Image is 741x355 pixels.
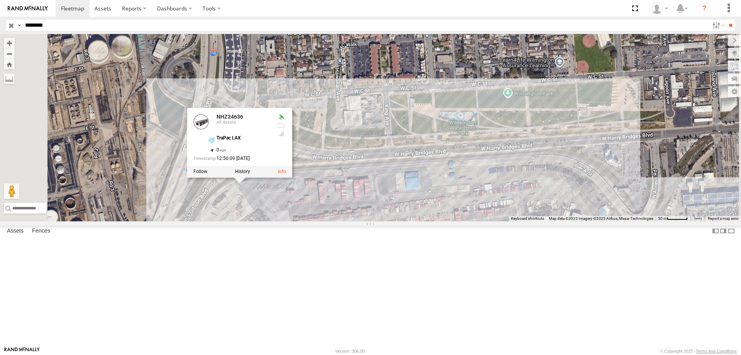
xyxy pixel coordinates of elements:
[728,86,741,97] label: Map Settings
[708,216,739,221] a: Report a map error
[217,114,243,120] a: NHZ24636
[4,183,19,199] button: Drag Pegman onto the map to open Street View
[278,169,286,174] a: View Asset Details
[727,226,735,237] label: Hide Summary Table
[277,114,286,120] div: Valid GPS Fix
[217,148,226,153] span: 0
[3,226,27,236] label: Assets
[277,122,286,129] div: No battery health information received from this device.
[658,216,667,221] span: 50 m
[193,156,271,161] div: Date/time of location update
[335,349,365,353] div: Version: 306.00
[549,216,653,221] span: Map data ©2025 Imagery ©2025 Airbus, Maxar Technologies
[709,20,726,31] label: Search Filter Options
[4,38,15,48] button: Zoom in
[656,216,690,221] button: Map Scale: 50 m per 50 pixels
[16,20,22,31] label: Search Query
[4,73,15,84] label: Measure
[660,349,737,353] div: © Copyright 2025 -
[698,2,711,15] i: ?
[4,48,15,59] button: Zoom out
[696,349,737,353] a: Terms and Conditions
[193,114,209,129] a: View Asset Details
[712,226,719,237] label: Dock Summary Table to the Left
[28,226,54,236] label: Fences
[511,216,544,221] button: Keyboard shortcuts
[694,217,702,220] a: Terms (opens in new tab)
[277,131,286,137] div: Last Event GSM Signal Strength
[4,347,40,355] a: Visit our Website
[217,120,271,125] div: All Assets
[648,3,671,14] div: Zulema McIntosch
[217,136,271,141] div: TraPac LAX
[719,226,727,237] label: Dock Summary Table to the Right
[193,169,207,174] label: Realtime tracking of Asset
[4,59,15,70] button: Zoom Home
[235,169,250,174] label: View Asset History
[8,6,48,11] img: rand-logo.svg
